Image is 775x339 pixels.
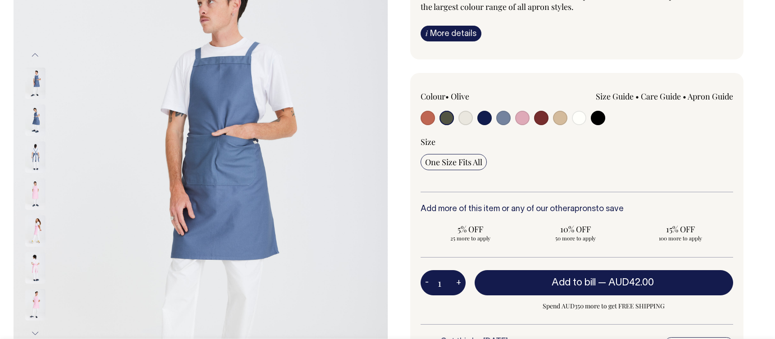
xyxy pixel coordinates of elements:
input: One Size Fits All [421,154,487,170]
input: 5% OFF 25 more to apply [421,221,520,244]
img: blue/grey [25,68,45,99]
div: Colour [421,91,546,102]
span: One Size Fits All [425,157,482,167]
a: aprons [570,205,596,213]
img: blue/grey [25,104,45,136]
span: 10% OFF [530,224,621,235]
img: blue/grey [25,141,45,173]
span: 50 more to apply [530,235,621,242]
button: Previous [28,45,42,65]
input: 15% OFF 100 more to apply [630,221,730,244]
a: iMore details [421,26,481,41]
button: Add to bill —AUD42.00 [475,270,734,295]
span: AUD42.00 [608,278,654,287]
button: - [421,274,433,292]
h6: Add more of this item or any of our other to save [421,205,734,214]
span: 100 more to apply [635,235,725,242]
span: Add to bill [552,278,596,287]
span: • [635,91,639,102]
a: Size Guide [596,91,634,102]
span: Spend AUD350 more to get FREE SHIPPING [475,301,734,312]
a: Care Guide [641,91,681,102]
img: pink [25,215,45,247]
span: • [445,91,449,102]
span: i [426,28,428,38]
div: Size [421,136,734,147]
img: pink [25,178,45,210]
span: 5% OFF [425,224,516,235]
label: Olive [451,91,469,102]
img: pink [25,252,45,284]
button: + [452,274,466,292]
span: 25 more to apply [425,235,516,242]
a: Apron Guide [688,91,733,102]
img: pink [25,289,45,321]
span: — [598,278,656,287]
input: 10% OFF 50 more to apply [526,221,625,244]
span: • [683,91,686,102]
span: 15% OFF [635,224,725,235]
